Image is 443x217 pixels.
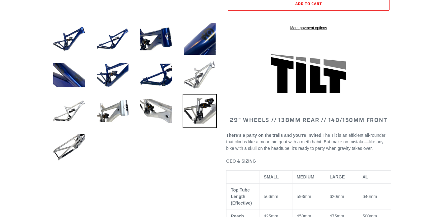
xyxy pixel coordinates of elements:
span: The Tilt is an efficient all-rounder that climbs like a mountain goat with a meth habit. But make... [226,133,385,151]
td: 593mm [292,184,325,210]
span: SMALL [264,174,279,179]
span: MEDIUM [297,174,315,179]
a: More payment options [228,25,389,31]
td: 646mm [358,184,391,210]
span: Top Tube Length (Effective) [231,187,252,205]
img: Load image into Gallery viewer, TILT - Frameset [139,94,173,128]
img: Load image into Gallery viewer, TILT - Frameset [96,22,130,56]
img: Load image into Gallery viewer, TILT - Frameset [96,94,130,128]
td: 566mm [259,184,292,210]
b: There’s a party on the trails and you’re invited. [226,133,323,138]
img: Load image into Gallery viewer, TILT - Frameset [52,94,86,128]
img: Load image into Gallery viewer, TILT - Frameset [52,130,86,164]
img: Load image into Gallery viewer, TILT - Frameset [52,58,86,92]
img: Load image into Gallery viewer, TILT - Frameset [52,22,86,56]
span: 29" WHEELS // 138mm REAR // 140/150mm FRONT [230,116,387,124]
img: Load image into Gallery viewer, TILT - Frameset [96,58,130,92]
td: 620mm [325,184,358,210]
span: Add to cart [295,1,322,7]
span: LARGE [329,174,345,179]
img: Load image into Gallery viewer, TILT - Frameset [183,22,217,56]
span: GEO & SIZING [226,159,256,164]
span: XL [362,174,368,179]
img: Load image into Gallery viewer, TILT - Frameset [183,94,217,128]
img: Load image into Gallery viewer, TILT - Frameset [139,22,173,56]
img: Load image into Gallery viewer, TILT - Frameset [183,58,217,92]
img: Load image into Gallery viewer, TILT - Frameset [139,58,173,92]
